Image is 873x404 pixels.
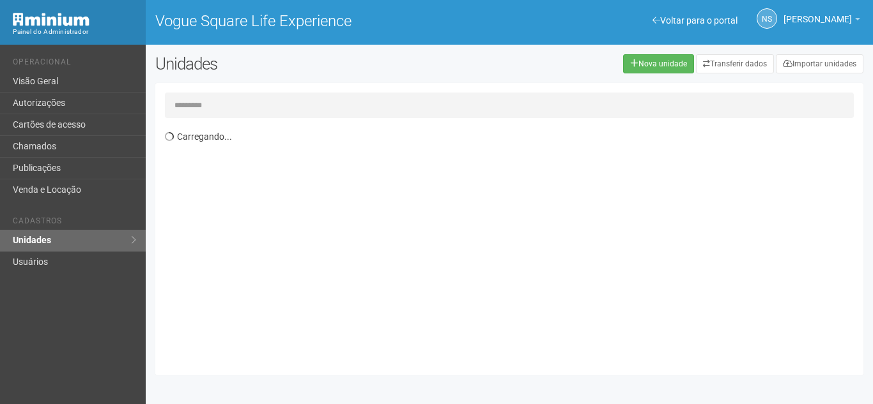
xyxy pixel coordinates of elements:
[165,124,863,366] div: Carregando...
[13,26,136,38] div: Painel do Administrador
[13,216,136,230] li: Cadastros
[623,54,694,73] a: Nova unidade
[653,15,738,26] a: Voltar para o portal
[13,13,89,26] img: Minium
[155,54,439,73] h2: Unidades
[776,54,863,73] a: Importar unidades
[784,16,860,26] a: [PERSON_NAME]
[757,8,777,29] a: NS
[13,57,136,71] li: Operacional
[784,2,852,24] span: Nicolle Silva
[155,13,500,29] h1: Vogue Square Life Experience
[696,54,774,73] a: Transferir dados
